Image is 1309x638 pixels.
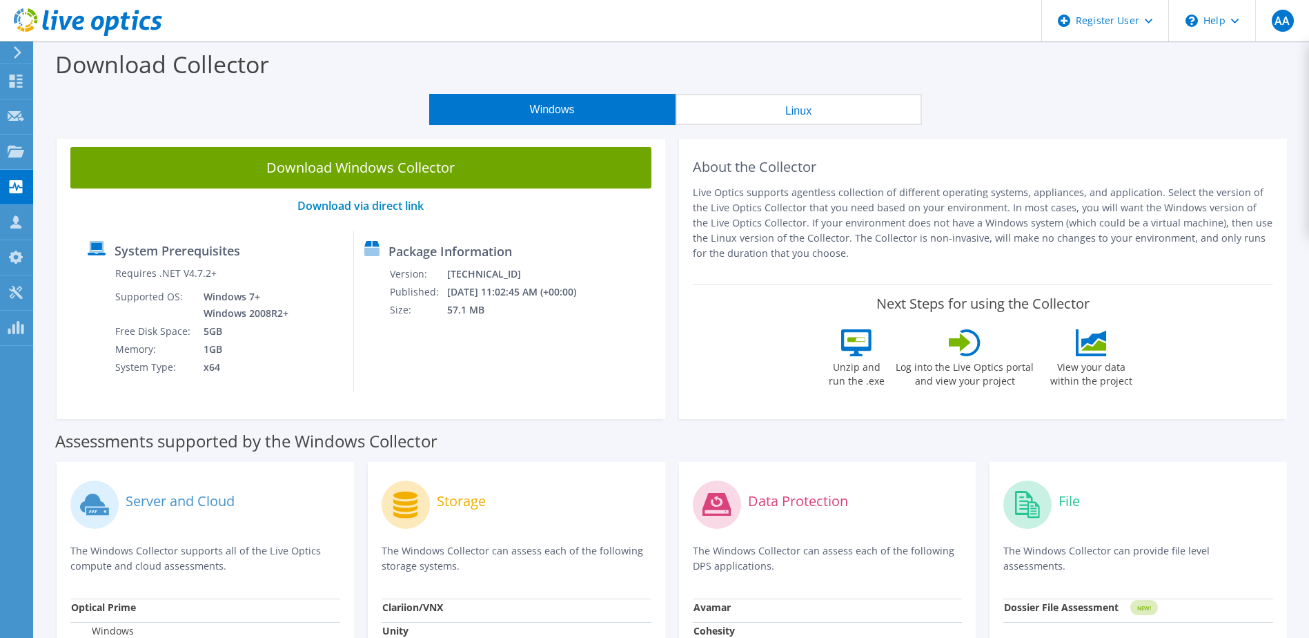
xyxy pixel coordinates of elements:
[193,358,291,376] td: x64
[388,244,512,258] label: Package Information
[55,434,437,448] label: Assessments supported by the Windows Collector
[71,624,134,638] label: Windows
[70,543,340,574] p: The Windows Collector supports all of the Live Optics compute and cloud assessments.
[446,301,595,319] td: 57.1 MB
[825,356,888,388] label: Unzip and run the .exe
[382,543,651,574] p: The Windows Collector can assess each of the following storage systems.
[1041,356,1141,388] label: View your data within the project
[1137,604,1151,612] tspan: NEW!
[693,159,1274,175] h2: About the Collector
[1185,14,1198,27] svg: \n
[70,147,651,188] a: Download Windows Collector
[126,494,235,508] label: Server and Cloud
[876,296,1090,312] label: Next Steps for using the Collector
[1003,543,1273,574] p: The Windows Collector can provide file level assessments.
[115,267,217,280] label: Requires .NET V4.7.2+
[389,265,446,283] td: Version:
[1004,601,1119,614] strong: Dossier File Assessment
[193,288,291,322] td: Windows 7+ Windows 2008R2+
[115,288,193,322] td: Supported OS:
[748,494,848,508] label: Data Protection
[115,322,193,340] td: Free Disk Space:
[693,624,735,637] strong: Cohesity
[437,494,486,508] label: Storage
[693,185,1274,261] p: Live Optics supports agentless collection of different operating systems, appliances, and applica...
[55,48,269,80] label: Download Collector
[446,283,595,301] td: [DATE] 11:02:45 AM (+00:00)
[193,322,291,340] td: 5GB
[389,301,446,319] td: Size:
[115,358,193,376] td: System Type:
[895,356,1034,388] label: Log into the Live Optics portal and view your project
[693,601,731,614] strong: Avamar
[676,94,922,125] button: Linux
[115,244,240,258] label: System Prerequisites
[1059,494,1080,508] label: File
[193,340,291,358] td: 1GB
[71,601,136,614] strong: Optical Prime
[429,94,676,125] button: Windows
[382,624,409,637] strong: Unity
[389,283,446,301] td: Published:
[297,198,424,213] a: Download via direct link
[115,340,193,358] td: Memory:
[382,601,443,614] strong: Clariion/VNX
[1272,10,1294,32] span: AA
[693,543,963,574] p: The Windows Collector can assess each of the following DPS applications.
[446,265,595,283] td: [TECHNICAL_ID]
